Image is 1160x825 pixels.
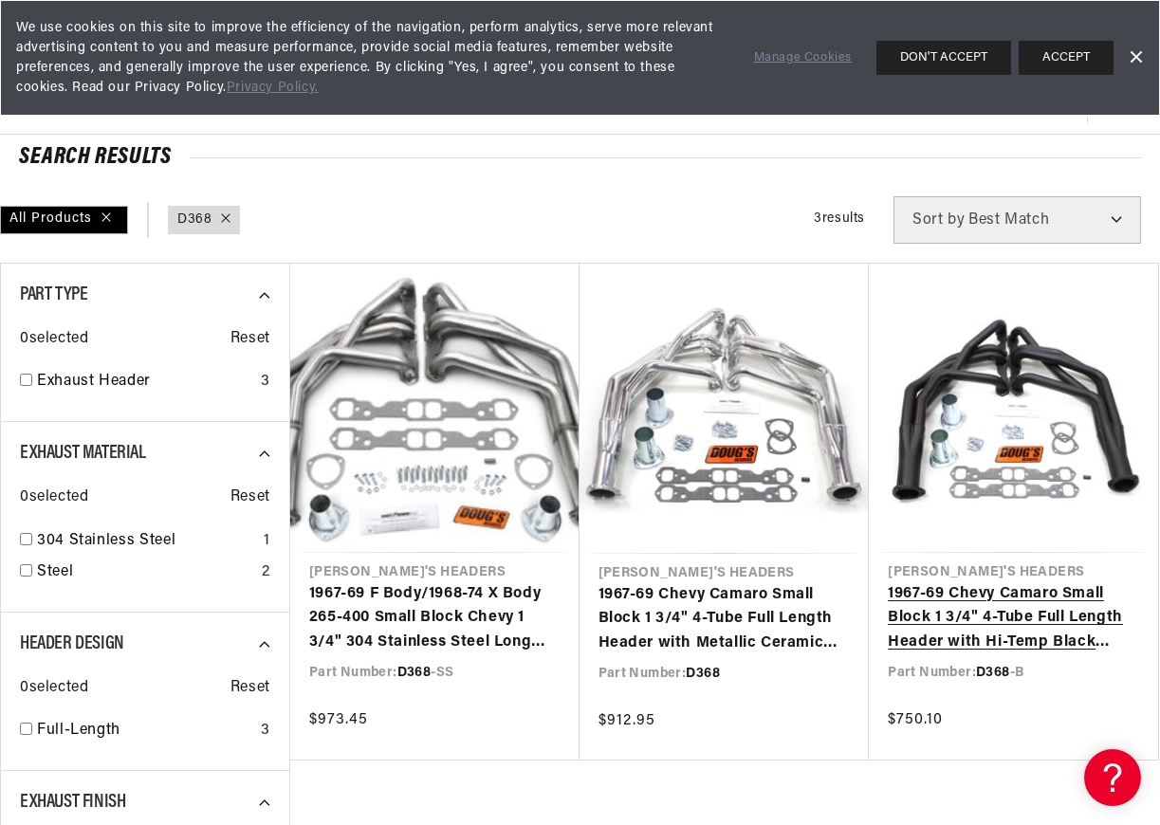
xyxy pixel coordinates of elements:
span: Header Design [20,634,124,653]
span: We use cookies on this site to improve the efficiency of the navigation, perform analytics, serve... [16,18,727,98]
select: Sort by [893,196,1141,244]
button: ACCEPT [1019,41,1114,75]
span: 0 selected [20,327,88,352]
span: Sort by [912,212,965,228]
a: Full-Length [37,719,253,743]
a: 1967-69 Chevy Camaro Small Block 1 3/4" 4-Tube Full Length Header with Metallic Ceramic Coating [598,583,851,656]
div: 2 [262,560,270,585]
a: D368 [177,210,212,230]
span: Exhaust Material [20,444,146,463]
span: Reset [230,327,270,352]
div: 1 [264,529,270,554]
a: Manage Cookies [754,48,852,68]
div: 3 [261,370,270,394]
span: Part Type [20,285,87,304]
div: 3 [261,719,270,743]
span: 0 selected [20,676,88,701]
span: Reset [230,486,270,510]
button: DON'T ACCEPT [876,41,1011,75]
a: 304 Stainless Steel [37,529,256,554]
a: Privacy Policy. [227,81,319,95]
span: 3 results [814,211,865,226]
span: 0 selected [20,486,88,510]
a: Steel [37,560,254,585]
a: Dismiss Banner [1121,44,1150,72]
div: SEARCH RESULTS [19,148,1141,167]
a: 1967-69 Chevy Camaro Small Block 1 3/4" 4-Tube Full Length Header with Hi-Temp Black Coating [888,582,1139,655]
a: 1967-69 F Body/1968-74 X Body 265-400 Small Block Chevy 1 3/4" 304 Stainless Steel Long Tube Head... [309,582,561,655]
span: Exhaust Finish [20,793,125,812]
a: Exhaust Header [37,370,253,394]
span: Reset [230,676,270,701]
